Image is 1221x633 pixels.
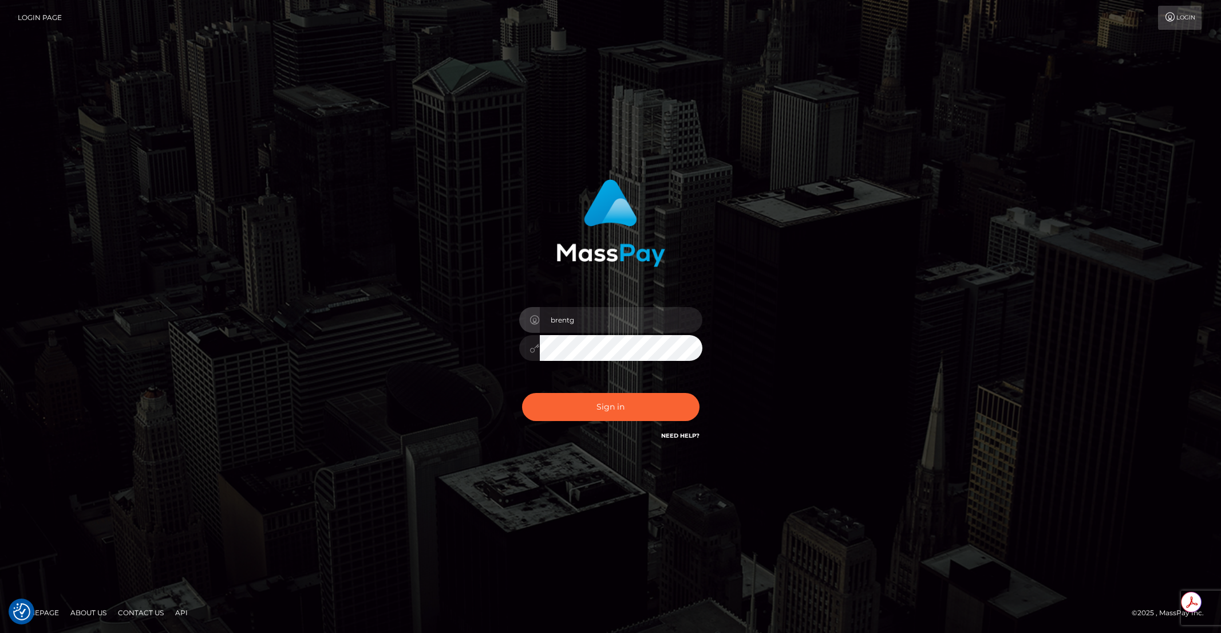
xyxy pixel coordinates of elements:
[522,393,700,421] button: Sign in
[66,604,111,622] a: About Us
[18,6,62,30] a: Login Page
[13,603,30,620] img: Revisit consent button
[1158,6,1202,30] a: Login
[113,604,168,622] a: Contact Us
[171,604,192,622] a: API
[13,604,64,622] a: Homepage
[13,603,30,620] button: Consent Preferences
[1132,607,1212,619] div: © 2025 , MassPay Inc.
[556,179,665,267] img: MassPay Login
[661,432,700,439] a: Need Help?
[540,307,702,333] input: Username...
